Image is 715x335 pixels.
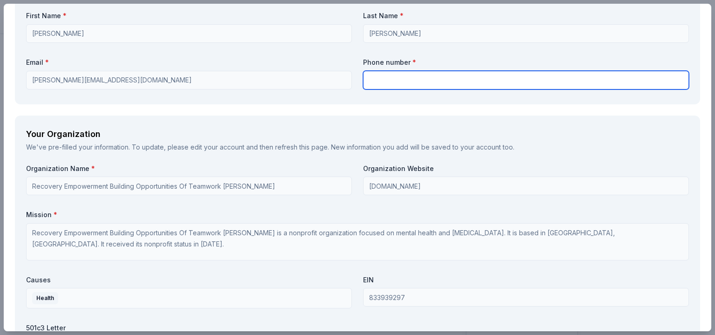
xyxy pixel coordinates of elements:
button: Health [26,288,352,308]
label: Causes [26,275,352,285]
label: Organization Name [26,164,352,173]
label: Phone number [363,58,689,67]
textarea: Recovery Empowerment Building Opportunities Of Teamwork [PERSON_NAME] is a nonprofit organization... [26,223,689,260]
a: edit your account [190,143,244,151]
label: Organization Website [363,164,689,173]
div: Health [32,292,58,304]
label: 501c3 Letter [26,323,689,333]
label: EIN [363,275,689,285]
label: Email [26,58,352,67]
div: We've pre-filled your information. To update, please and then refresh this page. New information ... [26,142,689,153]
label: First Name [26,11,352,21]
div: Your Organization [26,127,689,142]
label: Mission [26,210,689,219]
label: Last Name [363,11,689,21]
